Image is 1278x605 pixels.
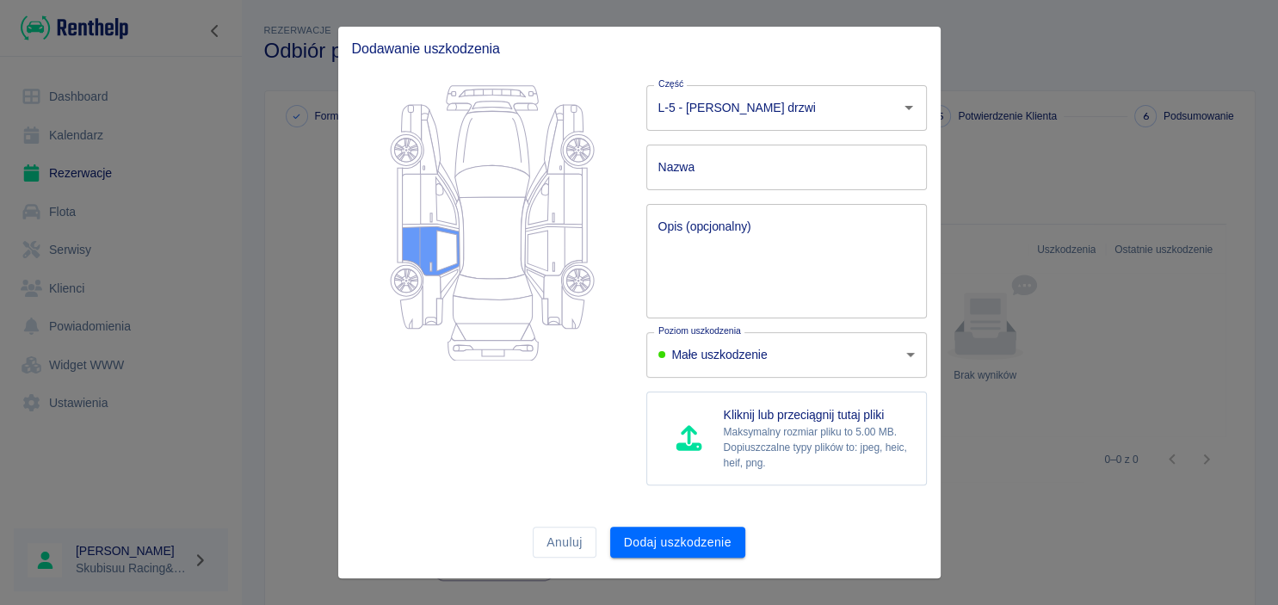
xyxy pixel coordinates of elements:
p: Kliknij lub przeciągnij tutaj pliki [724,406,912,424]
label: Poziom uszkodzenia [658,324,741,337]
button: Otwórz [897,96,921,120]
span: Dodawanie uszkodzenia [352,40,927,58]
div: Małe uszkodzenie [658,346,899,363]
p: Dopiuszczalne typy plików to: jpeg, heic, heif, png. [724,440,912,471]
button: Anuluj [533,527,596,559]
button: Dodaj uszkodzenie [610,527,745,559]
label: Część [658,77,683,90]
p: Maksymalny rozmiar pliku to 5.00 MB. [724,424,912,440]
